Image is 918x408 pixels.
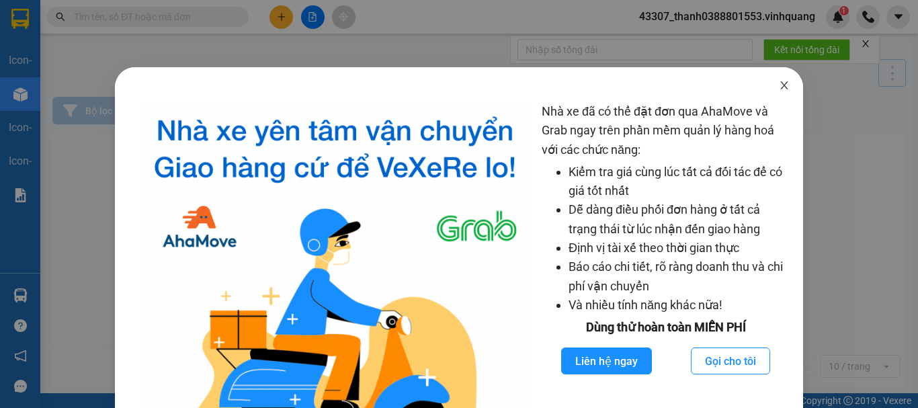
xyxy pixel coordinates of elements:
li: Dễ dàng điều phối đơn hàng ở tất cả trạng thái từ lúc nhận đến giao hàng [569,200,790,239]
div: Dùng thử hoàn toàn MIỄN PHÍ [542,318,790,337]
button: Liên hệ ngay [561,348,652,374]
li: Và nhiều tính năng khác nữa! [569,296,790,315]
li: Báo cáo chi tiết, rõ ràng doanh thu và chi phí vận chuyển [569,257,790,296]
button: Gọi cho tôi [691,348,770,374]
span: Gọi cho tôi [705,353,756,370]
span: close [779,80,790,91]
button: Close [765,67,803,105]
span: Liên hệ ngay [575,353,638,370]
li: Định vị tài xế theo thời gian thực [569,239,790,257]
li: Kiểm tra giá cùng lúc tất cả đối tác để có giá tốt nhất [569,163,790,201]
